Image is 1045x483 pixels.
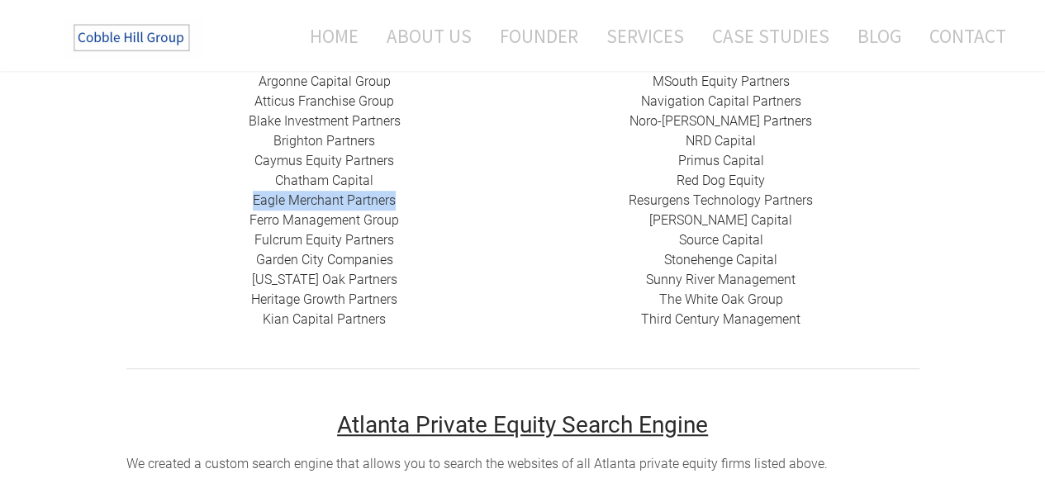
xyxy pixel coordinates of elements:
[254,93,394,109] a: Atticus Franchise Group
[653,73,790,89] a: MSouth Equity Partners
[594,14,696,58] a: Services
[126,454,919,474] div: We created a custom search engine that allows you to search the websites of all Atlanta private e...
[251,291,397,307] a: Heritage Growth Partners
[337,411,708,438] u: Atlanta Private Equity Search Engine
[678,153,764,168] a: Primus Capital
[649,212,792,228] a: [PERSON_NAME] Capital
[259,73,391,89] a: Argonne Capital Group
[252,272,397,287] a: [US_STATE] Oak Partners
[629,113,812,129] a: Noro-[PERSON_NAME] Partners
[487,14,591,58] a: Founder
[374,14,484,58] a: About Us
[686,133,756,149] a: NRD Capital
[917,14,1019,58] a: Contact
[700,14,842,58] a: Case Studies
[275,173,373,188] a: Chatham Capital
[256,252,393,268] a: Garden City Companies
[254,153,394,168] a: Caymus Equity Partners
[285,14,371,58] a: Home
[845,14,914,58] a: Blog
[664,252,777,268] a: Stonehenge Capital
[249,113,401,129] a: Blake Investment Partners
[63,17,203,59] img: The Cobble Hill Group LLC
[523,52,919,329] div: ​
[254,232,394,248] a: Fulcrum Equity Partners​​
[641,93,801,109] a: Navigation Capital Partners
[641,311,800,327] a: Third Century Management
[253,192,396,208] a: Eagle Merchant Partners
[263,311,386,327] a: ​Kian Capital Partners
[273,133,375,149] a: Brighton Partners
[646,272,796,287] a: Sunny River Management
[659,291,783,307] a: The White Oak Group
[677,173,765,188] a: Red Dog Equity
[679,232,763,248] a: Source Capital
[629,192,813,208] a: ​Resurgens Technology Partners
[249,212,399,228] a: Ferro Management Group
